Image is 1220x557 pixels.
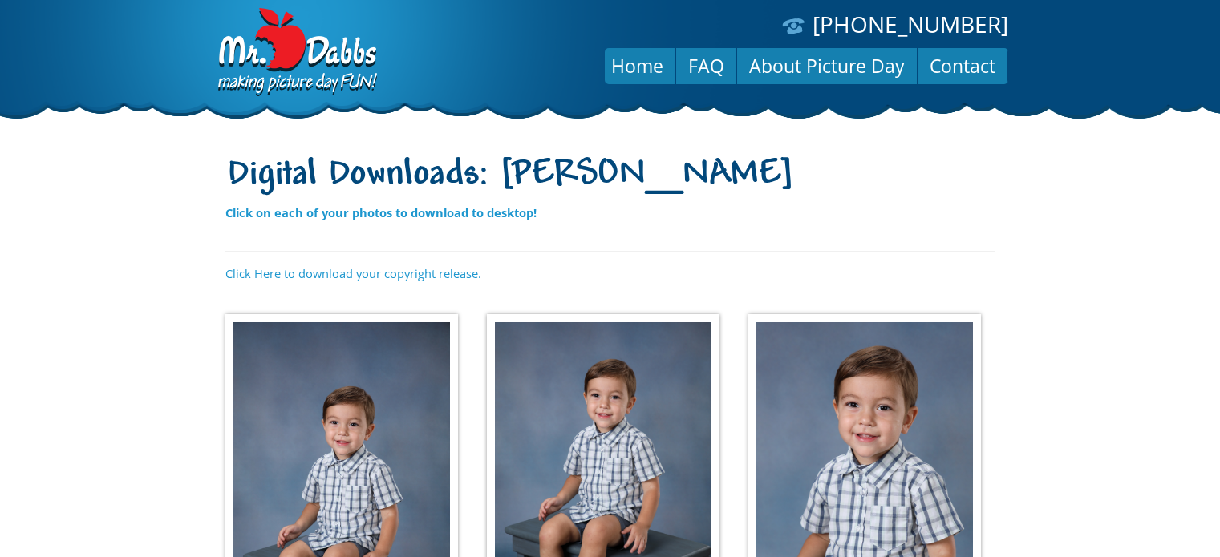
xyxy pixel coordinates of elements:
[676,46,736,85] a: FAQ
[213,8,379,98] img: Dabbs Company
[918,46,1007,85] a: Contact
[225,265,481,281] a: Click Here to download your copyright release.
[737,46,917,85] a: About Picture Day
[599,46,675,85] a: Home
[813,9,1008,39] a: [PHONE_NUMBER]
[225,204,537,220] strong: Click on each of your photos to download to desktop!
[225,155,995,197] h1: Digital Downloads: [PERSON_NAME]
